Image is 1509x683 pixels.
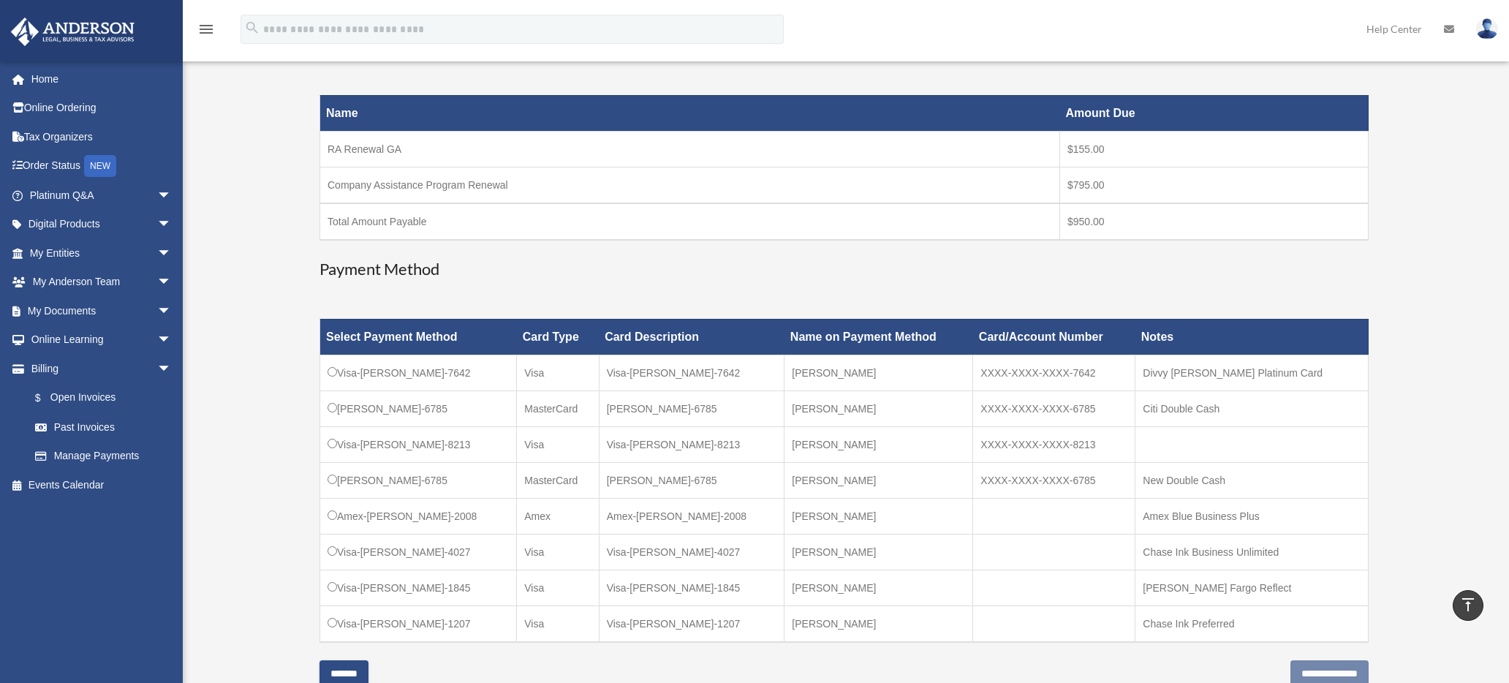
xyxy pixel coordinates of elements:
[1453,590,1483,621] a: vertical_align_top
[320,498,517,534] td: Amex-[PERSON_NAME]-2008
[1060,95,1369,131] th: Amount Due
[10,122,194,151] a: Tax Organizers
[517,498,599,534] td: Amex
[320,203,1060,240] td: Total Amount Payable
[1135,498,1369,534] td: Amex Blue Business Plus
[784,426,973,462] td: [PERSON_NAME]
[20,383,179,413] a: $Open Invoices
[1135,570,1369,605] td: [PERSON_NAME] Fargo Reflect
[320,570,517,605] td: Visa-[PERSON_NAME]-1845
[244,20,260,36] i: search
[320,605,517,642] td: Visa-[PERSON_NAME]-1207
[973,390,1135,426] td: XXXX-XXXX-XXXX-6785
[320,167,1060,203] td: Company Assistance Program Renewal
[599,534,784,570] td: Visa-[PERSON_NAME]-4027
[517,534,599,570] td: Visa
[1135,319,1369,355] th: Notes
[10,296,194,325] a: My Documentsarrow_drop_down
[20,412,186,442] a: Past Invoices
[157,325,186,355] span: arrow_drop_down
[784,319,973,355] th: Name on Payment Method
[197,20,215,38] i: menu
[1135,390,1369,426] td: Citi Double Cash
[1135,534,1369,570] td: Chase Ink Business Unlimited
[10,470,194,499] a: Events Calendar
[10,181,194,210] a: Platinum Q&Aarrow_drop_down
[84,155,116,177] div: NEW
[1135,462,1369,498] td: New Double Cash
[1135,355,1369,390] td: Divvy [PERSON_NAME] Platinum Card
[973,355,1135,390] td: XXXX-XXXX-XXXX-7642
[10,151,194,181] a: Order StatusNEW
[197,26,215,38] a: menu
[973,426,1135,462] td: XXXX-XXXX-XXXX-8213
[1060,131,1369,167] td: $155.00
[599,570,784,605] td: Visa-[PERSON_NAME]-1845
[517,355,599,390] td: Visa
[973,462,1135,498] td: XXXX-XXXX-XXXX-6785
[157,210,186,240] span: arrow_drop_down
[320,355,517,390] td: Visa-[PERSON_NAME]-7642
[784,355,973,390] td: [PERSON_NAME]
[320,95,1060,131] th: Name
[784,570,973,605] td: [PERSON_NAME]
[43,389,50,407] span: $
[319,258,1369,281] h3: Payment Method
[1476,18,1498,39] img: User Pic
[599,426,784,462] td: Visa-[PERSON_NAME]-8213
[20,442,186,471] a: Manage Payments
[599,605,784,642] td: Visa-[PERSON_NAME]-1207
[157,268,186,298] span: arrow_drop_down
[784,605,973,642] td: [PERSON_NAME]
[1459,596,1477,614] i: vertical_align_top
[517,390,599,426] td: MasterCard
[10,268,194,297] a: My Anderson Teamarrow_drop_down
[320,426,517,462] td: Visa-[PERSON_NAME]-8213
[320,131,1060,167] td: RA Renewal GA
[517,570,599,605] td: Visa
[784,534,973,570] td: [PERSON_NAME]
[157,354,186,384] span: arrow_drop_down
[599,355,784,390] td: Visa-[PERSON_NAME]-7642
[599,390,784,426] td: [PERSON_NAME]-6785
[10,64,194,94] a: Home
[10,325,194,355] a: Online Learningarrow_drop_down
[320,534,517,570] td: Visa-[PERSON_NAME]-4027
[784,462,973,498] td: [PERSON_NAME]
[1135,605,1369,642] td: Chase Ink Preferred
[157,296,186,326] span: arrow_drop_down
[517,319,599,355] th: Card Type
[1060,167,1369,203] td: $795.00
[10,94,194,123] a: Online Ordering
[157,238,186,268] span: arrow_drop_down
[1060,203,1369,240] td: $950.00
[599,498,784,534] td: Amex-[PERSON_NAME]-2008
[784,498,973,534] td: [PERSON_NAME]
[320,319,517,355] th: Select Payment Method
[10,210,194,239] a: Digital Productsarrow_drop_down
[10,238,194,268] a: My Entitiesarrow_drop_down
[320,390,517,426] td: [PERSON_NAME]-6785
[784,390,973,426] td: [PERSON_NAME]
[599,462,784,498] td: [PERSON_NAME]-6785
[320,462,517,498] td: [PERSON_NAME]-6785
[517,605,599,642] td: Visa
[517,462,599,498] td: MasterCard
[599,319,784,355] th: Card Description
[517,426,599,462] td: Visa
[7,18,139,46] img: Anderson Advisors Platinum Portal
[157,181,186,211] span: arrow_drop_down
[973,319,1135,355] th: Card/Account Number
[10,354,186,383] a: Billingarrow_drop_down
